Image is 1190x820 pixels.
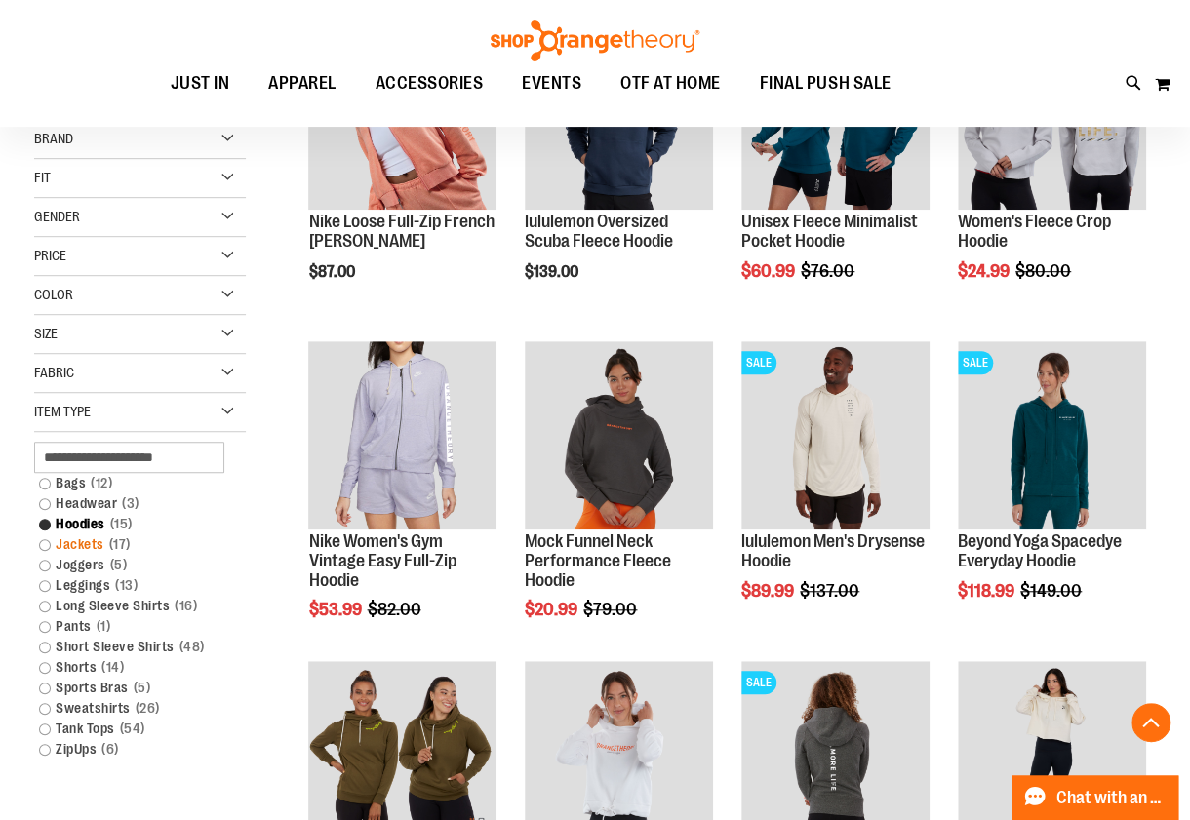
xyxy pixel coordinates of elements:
[356,61,503,106] a: ACCESSORIES
[958,212,1111,251] a: Women's Fleece Crop Hoodie
[308,600,364,619] span: $53.99
[741,581,797,601] span: $89.99
[29,493,232,514] a: Headwear3
[97,739,124,760] span: 6
[131,698,165,719] span: 26
[515,332,723,669] div: product
[525,341,713,529] img: Product image for Mock Funnel Neck Performance Fleece Hoodie
[308,341,496,532] a: Product image for Nike Gym Vintage Easy Full Zip Hoodie
[732,12,939,331] div: product
[583,600,640,619] span: $79.00
[741,261,798,281] span: $60.99
[29,698,232,719] a: Sweatshirts26
[97,657,129,678] span: 14
[525,212,673,251] a: lululemon Oversized Scuba Fleece Hoodie
[308,263,357,281] span: $87.00
[29,514,232,534] a: Hoodies15
[502,61,601,106] a: EVENTS
[525,341,713,532] a: Product image for Mock Funnel Neck Performance Fleece Hoodie
[29,473,232,493] a: Bags12
[29,534,232,555] a: Jackets17
[34,131,73,146] span: Brand
[732,332,939,650] div: product
[525,531,671,590] a: Mock Funnel Neck Performance Fleece Hoodie
[34,209,80,224] span: Gender
[376,61,484,105] span: ACCESSORIES
[34,170,51,185] span: Fit
[741,212,918,251] a: Unisex Fleece Minimalist Pocket Hoodie
[29,657,232,678] a: Shorts14
[958,581,1017,601] span: $118.99
[1015,261,1074,281] span: $80.00
[29,596,232,616] a: Long Sleeve Shirts16
[620,61,721,105] span: OTF AT HOME
[104,534,136,555] span: 17
[525,600,580,619] span: $20.99
[741,531,925,570] a: lululemon Men's Drysense Hoodie
[29,575,232,596] a: Leggings13
[760,61,892,105] span: FINAL PUSH SALE
[175,637,210,657] span: 48
[115,719,150,739] span: 54
[525,263,581,281] span: $139.00
[105,514,138,534] span: 15
[1020,581,1085,601] span: $149.00
[29,678,232,698] a: Sports Bras5
[249,61,356,105] a: APPAREL
[515,12,723,331] div: product
[34,365,74,380] span: Fabric
[308,341,496,529] img: Product image for Nike Gym Vintage Easy Full Zip Hoodie
[308,212,494,251] a: Nike Loose Full-Zip French [PERSON_NAME]
[29,555,232,575] a: Joggers5
[958,261,1012,281] span: $24.99
[34,326,58,341] span: Size
[34,404,91,419] span: Item Type
[958,341,1146,529] img: Product image for Beyond Yoga Spacedye Everyday Hoodie
[522,61,581,105] span: EVENTS
[948,12,1156,331] div: product
[34,287,73,302] span: Color
[1011,775,1179,820] button: Chat with an Expert
[129,678,156,698] span: 5
[800,581,862,601] span: $137.00
[29,637,232,657] a: Short Sleeve Shirts48
[958,351,993,374] span: SALE
[948,332,1156,650] div: product
[117,493,144,514] span: 3
[741,671,776,694] span: SALE
[34,248,66,263] span: Price
[298,12,506,331] div: product
[86,473,117,493] span: 12
[741,351,776,374] span: SALE
[171,61,230,105] span: JUST IN
[170,596,202,616] span: 16
[488,20,702,61] img: Shop Orangetheory
[740,61,911,106] a: FINAL PUSH SALE
[1131,703,1170,742] button: Back To Top
[151,61,250,106] a: JUST IN
[308,531,456,590] a: Nike Women's Gym Vintage Easy Full-Zip Hoodie
[1056,789,1167,807] span: Chat with an Expert
[801,261,857,281] span: $76.00
[105,555,133,575] span: 5
[958,341,1146,532] a: Product image for Beyond Yoga Spacedye Everyday HoodieSALE
[367,600,423,619] span: $82.00
[958,531,1122,570] a: Beyond Yoga Spacedye Everyday Hoodie
[92,616,116,637] span: 1
[29,616,232,637] a: Pants1
[268,61,337,105] span: APPAREL
[110,575,142,596] span: 13
[741,341,930,529] img: Product image for lululemon Mens Drysense Hoodie Bone
[298,332,506,669] div: product
[601,61,740,106] a: OTF AT HOME
[29,739,232,760] a: ZipUps6
[29,719,232,739] a: Tank Tops54
[741,341,930,532] a: Product image for lululemon Mens Drysense Hoodie BoneSALE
